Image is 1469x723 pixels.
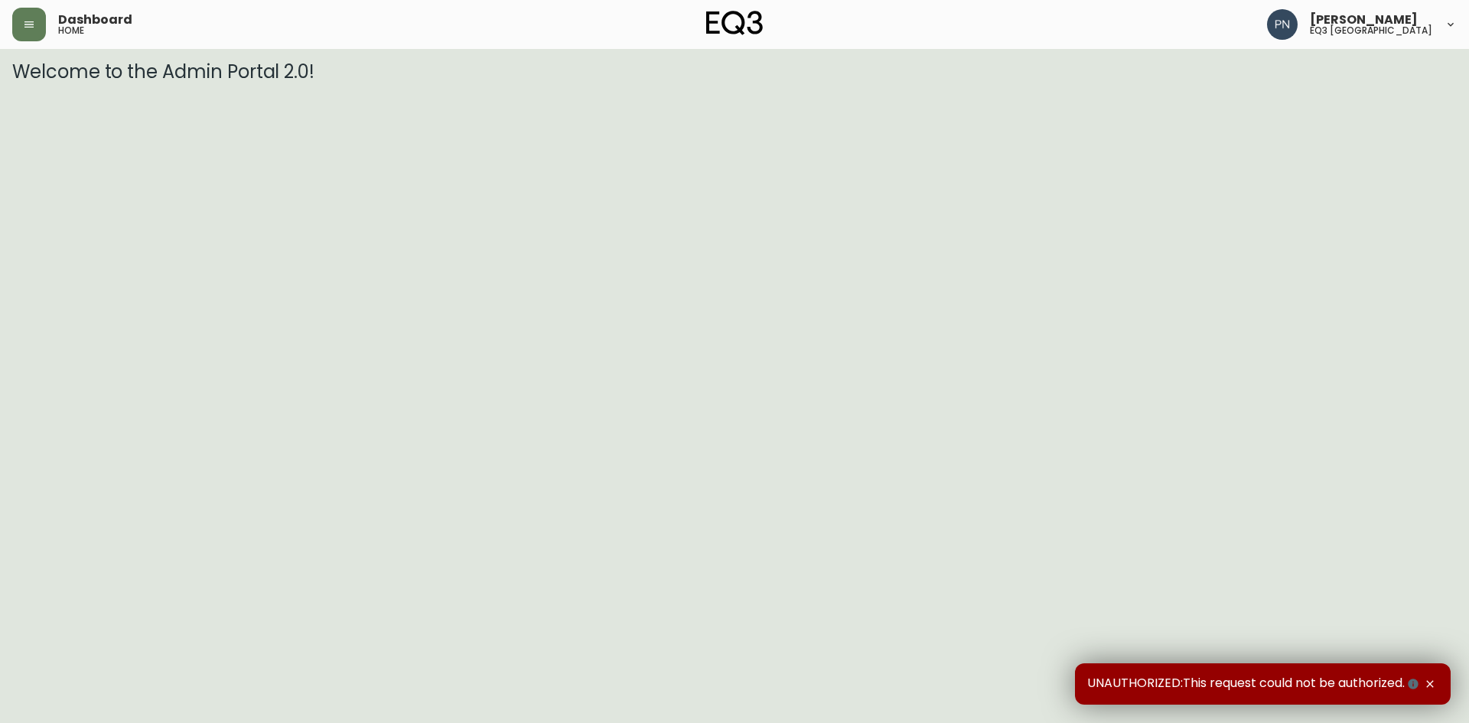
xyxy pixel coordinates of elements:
span: [PERSON_NAME] [1310,14,1418,26]
h5: eq3 [GEOGRAPHIC_DATA] [1310,26,1432,35]
h3: Welcome to the Admin Portal 2.0! [12,61,1457,83]
span: Dashboard [58,14,132,26]
img: 496f1288aca128e282dab2021d4f4334 [1267,9,1298,40]
img: logo [706,11,763,35]
h5: home [58,26,84,35]
span: UNAUTHORIZED:This request could not be authorized. [1087,676,1422,692]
